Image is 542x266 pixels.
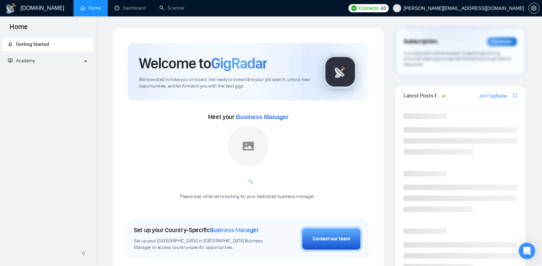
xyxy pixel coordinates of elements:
span: Business Manager [236,114,289,120]
a: export [513,92,517,99]
a: Join GigRadar Slack Community [479,92,512,100]
span: Academy [8,58,35,64]
span: loading [243,179,254,190]
span: Getting Started [16,41,49,47]
span: Academy [16,58,35,64]
div: Please wait while we're looking for your dedicated business manager... [176,194,320,200]
li: Getting Started [2,38,93,51]
span: GigRadar [211,54,267,72]
span: rocket [8,42,13,46]
span: We're excited to have you on board. Get ready to streamline your job search, unlock new opportuni... [139,77,312,90]
a: searchScanner [159,5,185,11]
span: Set up your [GEOGRAPHIC_DATA] or [GEOGRAPHIC_DATA] Business Manager to access country-specific op... [134,238,266,251]
span: fund-projection-screen [8,58,13,63]
span: Home [4,22,33,36]
span: Meet your [208,113,289,121]
button: setting [528,3,539,14]
span: Subscription [404,36,437,48]
span: double-left [81,250,88,257]
h1: Set up your Country-Specific [134,226,259,234]
img: placeholder.png [228,125,269,167]
span: user [395,6,399,11]
span: export [513,93,517,98]
button: Contact our team [300,226,362,252]
div: Reminder [487,37,517,46]
h1: Welcome to [139,54,267,72]
span: Latest Posts from the GigRadar Community [404,91,440,100]
a: homeHome [80,5,101,11]
img: gigradar-logo.png [323,55,357,89]
li: Academy Homepage [2,70,93,75]
span: Connects: [359,4,379,12]
img: upwork-logo.png [351,5,357,11]
span: Business Manager [210,226,259,234]
span: 43 [381,4,386,12]
span: Your subscription will be renewed. To keep things running smoothly, make sure your payment method... [404,51,511,67]
div: Contact our team [313,235,350,243]
a: setting [528,5,539,11]
div: Open Intercom Messenger [519,243,535,259]
img: logo [5,3,16,14]
a: dashboardDashboard [115,5,146,11]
